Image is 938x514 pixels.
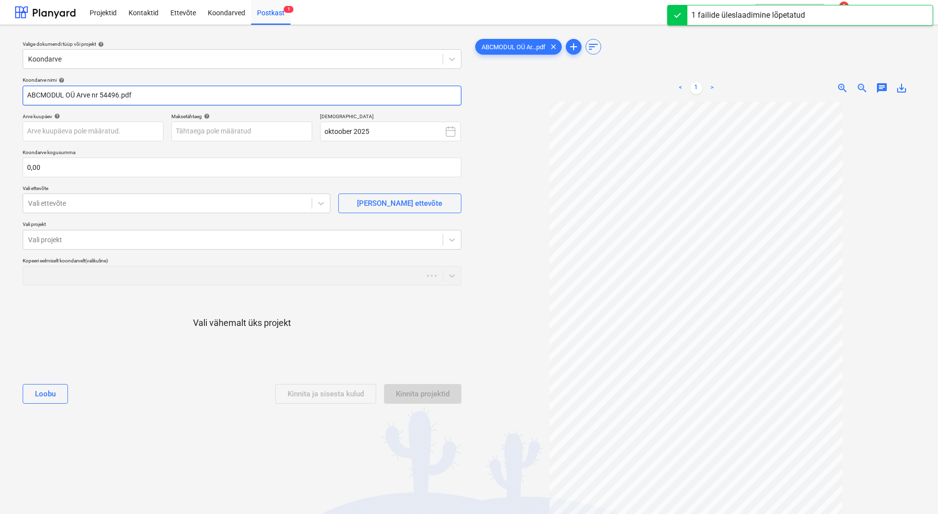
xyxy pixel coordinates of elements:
[202,113,210,119] span: help
[193,317,291,329] p: Vali vähemalt üks projekt
[896,82,907,94] span: save_alt
[889,467,938,514] iframe: Chat Widget
[338,193,461,213] button: [PERSON_NAME] ettevõte
[856,82,868,94] span: zoom_out
[23,257,461,264] div: Kopeeri eelmiselt koondarvelt (valikuline)
[23,185,330,193] p: Vali ettevõte
[568,41,580,53] span: add
[837,82,848,94] span: zoom_in
[587,41,599,53] span: sort
[23,113,163,120] div: Arve kuupäev
[548,41,559,53] span: clear
[23,384,68,404] button: Loobu
[23,122,163,141] input: Arve kuupäeva pole määratud.
[675,82,686,94] a: Previous page
[357,197,442,210] div: [PERSON_NAME] ettevõte
[284,6,293,13] span: 1
[876,82,888,94] span: chat
[23,41,461,47] div: Valige dokumendi tüüp või projekt
[690,82,702,94] a: Page 1 is your current page
[475,39,562,55] div: ABCMODUL OÜ Ar...pdf
[52,113,60,119] span: help
[96,41,104,47] span: help
[171,113,312,120] div: Maksetähtaeg
[320,122,461,141] button: oktoober 2025
[23,77,461,83] div: Koondarve nimi
[476,43,551,51] span: ABCMODUL OÜ Ar...pdf
[23,221,461,229] p: Vali projekt
[35,387,56,400] div: Loobu
[23,86,461,105] input: Koondarve nimi
[57,77,65,83] span: help
[706,82,718,94] a: Next page
[23,149,461,158] p: Koondarve kogusumma
[320,113,461,122] p: [DEMOGRAPHIC_DATA]
[23,158,461,177] input: Koondarve kogusumma
[171,122,312,141] input: Tähtaega pole määratud
[691,9,805,21] div: 1 failide üleslaadimine lõpetatud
